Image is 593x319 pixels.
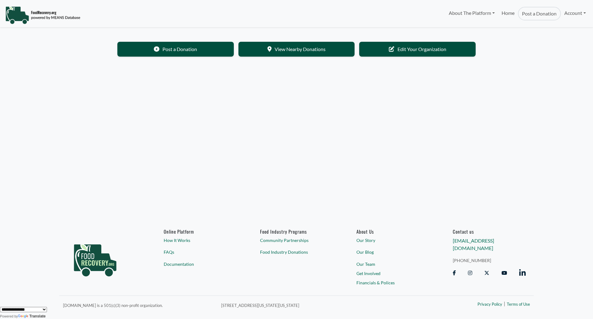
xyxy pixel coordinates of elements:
img: Google Translate [18,314,29,319]
h6: Food Industry Programs [260,229,333,234]
a: View Nearby Donations [238,42,355,57]
a: Account [561,7,589,19]
a: About Us [356,229,429,234]
a: How It Works [164,237,237,244]
a: Translate [18,314,46,318]
a: Financials & Polices [356,279,429,286]
a: Get Involved [356,270,429,277]
a: Post a Donation [518,7,561,20]
a: Our Story [356,237,429,244]
a: Home [498,7,518,20]
img: food_recovery_green_logo-76242d7a27de7ed26b67be613a865d9c9037ba317089b267e0515145e5e51427.png [67,229,123,287]
a: Food Industry Donations [260,249,333,255]
img: NavigationLogo_FoodRecovery-91c16205cd0af1ed486a0f1a7774a6544ea792ac00100771e7dd3ec7c0e58e41.png [5,6,80,24]
a: [EMAIL_ADDRESS][DOMAIN_NAME] [453,238,494,251]
p: [STREET_ADDRESS][US_STATE][US_STATE] [221,301,411,309]
a: Community Partnerships [260,237,333,244]
h6: Contact us [453,229,526,234]
a: Terms of Use [507,301,530,308]
a: About The Platform [445,7,498,19]
a: Privacy Policy [477,301,502,308]
a: Edit Your Organization [359,42,476,57]
p: [DOMAIN_NAME] is a 501(c)(3) non-profit organization. [63,301,214,309]
a: Post a Donation [117,42,234,57]
a: Our Team [356,261,429,267]
h6: Online Platform [164,229,237,234]
span: | [504,300,505,307]
a: [PHONE_NUMBER] [453,257,526,264]
a: Our Blog [356,249,429,255]
a: FAQs [164,249,237,255]
a: Documentation [164,261,237,267]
